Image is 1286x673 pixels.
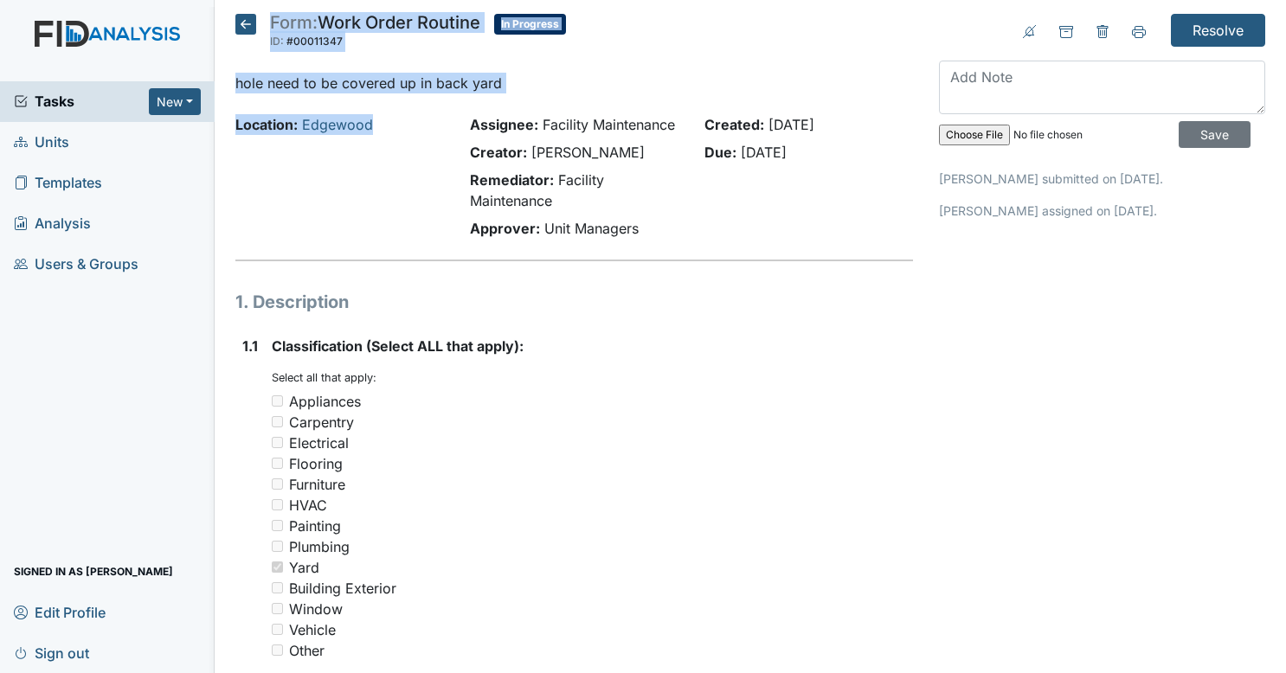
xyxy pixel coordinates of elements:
input: Furniture [272,478,283,490]
span: Unit Managers [544,220,639,237]
input: Appliances [272,395,283,407]
div: Electrical [289,433,349,453]
span: Analysis [14,210,91,237]
strong: Remediator: [470,171,554,189]
span: Sign out [14,639,89,666]
span: Edit Profile [14,599,106,625]
input: Carpentry [272,416,283,427]
strong: Approver: [470,220,540,237]
div: Flooring [289,453,343,474]
input: Window [272,603,283,614]
input: Yard [272,561,283,573]
div: Appliances [289,391,361,412]
small: Select all that apply: [272,371,376,384]
span: ID: [270,35,284,48]
span: #00011347 [286,35,343,48]
strong: Created: [704,116,764,133]
input: Flooring [272,458,283,469]
div: Carpentry [289,412,354,433]
input: HVAC [272,499,283,510]
div: Plumbing [289,536,350,557]
div: Furniture [289,474,345,495]
span: [PERSON_NAME] [531,144,645,161]
span: Form: [270,12,318,33]
span: Templates [14,170,102,196]
span: Signed in as [PERSON_NAME] [14,558,173,585]
div: Window [289,599,343,619]
a: Edgewood [302,116,373,133]
input: Electrical [272,437,283,448]
strong: Location: [235,116,298,133]
div: Building Exterior [289,578,396,599]
strong: Creator: [470,144,527,161]
span: Facility Maintenance [543,116,675,133]
input: Painting [272,520,283,531]
strong: Assignee: [470,116,538,133]
p: [PERSON_NAME] assigned on [DATE]. [939,202,1265,220]
label: 1.1 [242,336,258,356]
div: Other [289,640,325,661]
div: HVAC [289,495,327,516]
span: Users & Groups [14,251,138,278]
input: Other [272,644,283,656]
input: Plumbing [272,541,283,552]
h1: 1. Description [235,289,914,315]
div: Painting [289,516,341,536]
strong: Due: [704,144,736,161]
div: Work Order Routine [270,14,480,52]
input: Save [1179,121,1251,148]
input: Building Exterior [272,582,283,593]
div: Vehicle [289,619,336,640]
span: [DATE] [741,144,787,161]
span: In Progress [494,14,566,35]
div: Yard [289,557,319,578]
input: Resolve [1171,14,1265,47]
span: Units [14,129,69,156]
span: [DATE] [768,116,814,133]
button: New [149,88,201,115]
p: hole need to be covered up in back yard [235,73,914,93]
input: Vehicle [272,624,283,635]
a: Tasks [14,91,149,112]
span: Classification (Select ALL that apply): [272,337,524,355]
p: [PERSON_NAME] submitted on [DATE]. [939,170,1265,188]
